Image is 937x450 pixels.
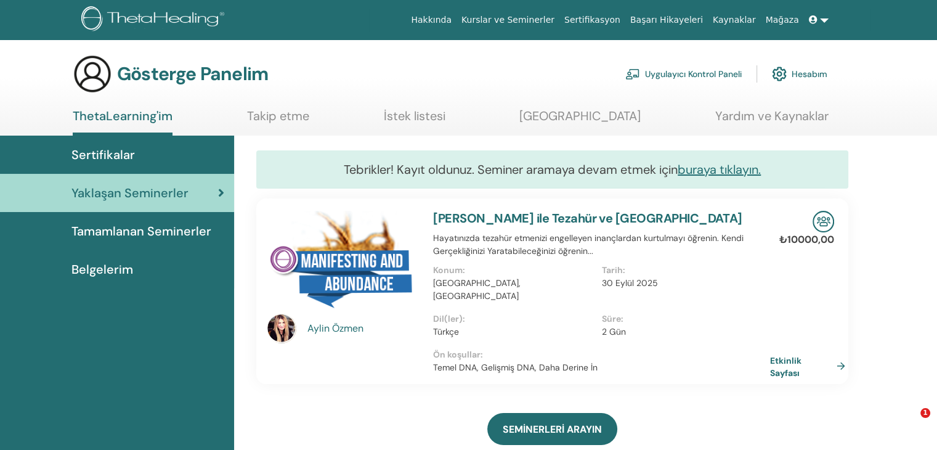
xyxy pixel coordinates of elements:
[519,108,641,124] font: [GEOGRAPHIC_DATA]
[772,60,827,88] a: Hesabım
[708,9,761,31] a: Kaynaklar
[623,264,625,276] font: :
[71,147,135,163] font: Sertifikalar
[433,232,744,256] font: Hayatınızda tezahür etmenizi engelleyen inançlardan kurtulmayı öğrenin. Kendi Gerçekliğinizi Yara...
[564,15,620,25] font: Sertifikasyon
[792,69,827,80] font: Hesabım
[625,60,742,88] a: Uygulayıcı Kontrol Paneli
[433,313,463,324] font: Dil(ler)
[71,223,211,239] font: Tamamlanan Seminerler
[481,349,483,360] font: :
[715,108,829,124] font: Yardım ve Kaynaklar
[73,108,172,124] font: ThetaLearning'im
[463,313,465,324] font: :
[713,15,756,25] font: Kaynaklar
[813,211,834,232] img: Yüz Yüze Seminer
[625,9,708,31] a: Başarı Hikayeleri
[117,62,268,86] font: Gösterge Panelim
[81,6,229,34] img: logo.png
[247,108,309,133] a: Takip etme
[779,233,834,246] font: ₺10000,00
[433,326,459,337] font: Türkçe
[433,277,521,301] font: [GEOGRAPHIC_DATA], [GEOGRAPHIC_DATA]
[772,63,787,84] img: cog.svg
[247,108,309,124] font: Takip etme
[920,408,930,418] span: 1
[71,185,189,201] font: Yaklaşan Seminerler
[602,313,621,324] font: Süre
[384,108,445,133] a: İstek listesi
[267,314,296,343] img: default.jpg
[630,15,703,25] font: Başarı Hikayeleri
[895,408,925,438] iframe: Intercom live chat
[602,326,626,337] font: 2 Gün
[433,362,598,373] font: Temel DNA, Gelişmiş DNA, Daha Derine İn
[456,9,559,31] a: Kurslar ve Seminerler
[406,9,456,31] a: Hakkında
[433,210,742,226] a: [PERSON_NAME] ile Tezahür ve [GEOGRAPHIC_DATA]
[71,261,133,277] font: Belgelerim
[645,69,742,80] font: Uygulayıcı Kontrol Paneli
[344,162,678,178] font: Tebrikler! Kayıt oldunuz. Seminer aramaya devam etmek için
[267,211,418,317] img: Tezahür ve Bolluk
[332,322,363,335] font: Özmen
[621,313,623,324] font: :
[307,321,421,336] a: Aylin Özmen
[760,9,803,31] a: Mağaza
[461,15,554,25] font: Kurslar ve Seminerler
[602,264,623,276] font: Tarih
[307,322,330,335] font: Aylin
[559,9,625,31] a: Sertifikasyon
[487,413,617,445] a: SEMİNERLERİ ARAYIN
[715,108,829,133] a: Yardım ve Kaynaklar
[765,15,798,25] font: Mağaza
[433,264,463,276] font: Konum
[73,54,112,94] img: generic-user-icon.jpg
[602,277,658,288] font: 30 Eylül 2025
[519,108,641,133] a: [GEOGRAPHIC_DATA]
[770,355,801,378] font: Etkinlik Sayfası
[463,264,465,276] font: :
[678,162,761,178] a: buraya tıklayın.
[73,108,172,136] a: ThetaLearning'im
[625,68,640,80] img: chalkboard-teacher.svg
[411,15,452,25] font: Hakkında
[503,423,602,436] font: SEMİNERLERİ ARAYIN
[770,354,850,378] a: Etkinlik Sayfası
[433,349,481,360] font: Ön koşullar
[384,108,445,124] font: İstek listesi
